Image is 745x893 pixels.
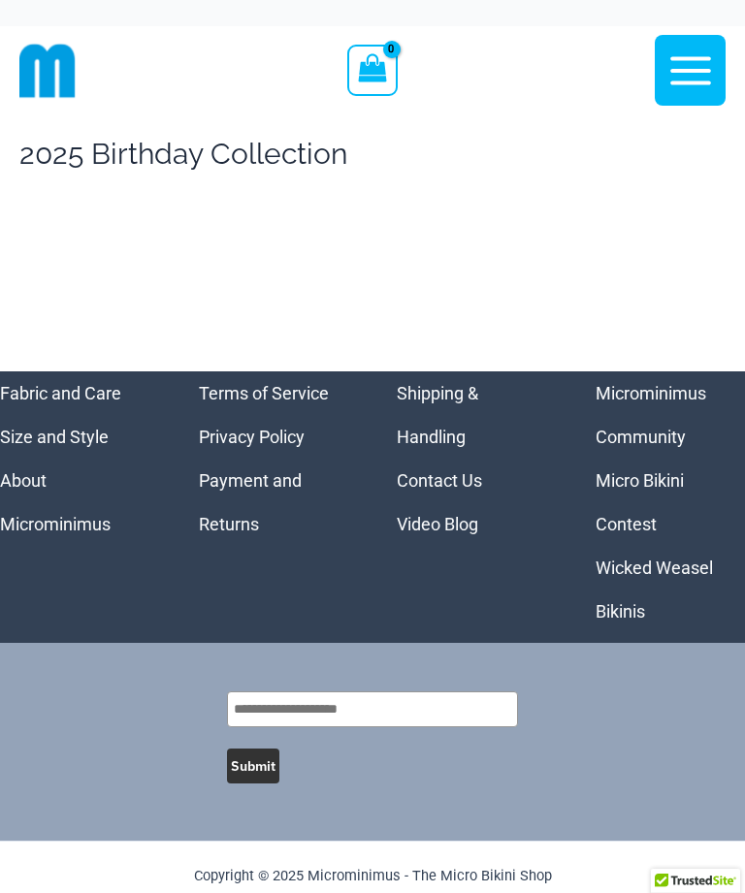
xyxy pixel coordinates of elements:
button: Submit [227,749,279,783]
a: Wicked Weasel Bikinis [596,558,713,622]
a: Microminimus Community [596,383,706,447]
nav: Menu [397,371,547,546]
a: Video Blog [397,514,478,534]
a: Privacy Policy [199,427,305,447]
img: cropped mm emblem [19,43,76,99]
aside: Footer Widget 3 [397,371,547,546]
h1: 2025 Birthday Collection [19,134,347,175]
a: Contact Us [397,470,482,491]
a: Payment and Returns [199,470,302,534]
nav: Menu [199,371,349,546]
a: Micro Bikini Contest [596,470,684,534]
a: View Shopping Cart, empty [347,45,397,95]
a: Terms of Service [199,383,329,403]
aside: Footer Widget 2 [199,371,349,546]
a: Shipping & Handling [397,383,478,447]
